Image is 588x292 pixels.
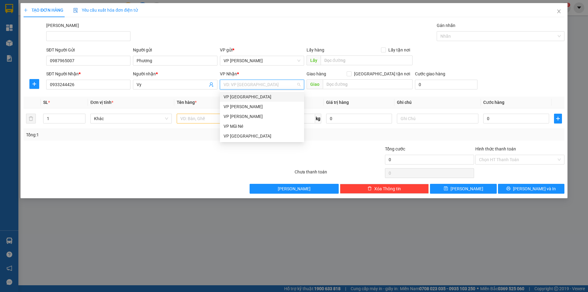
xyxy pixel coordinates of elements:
[220,102,304,112] div: VP Phạm Ngũ Lão
[307,55,321,65] span: Lấy
[498,184,564,194] button: printer[PERSON_NAME] và In
[133,70,217,77] div: Người nhận
[5,20,54,27] div: anh huy
[307,79,323,89] span: Giao
[46,47,130,53] div: SĐT Người Gửi
[506,186,511,191] span: printer
[58,5,108,13] div: VP Mũi Né
[307,71,326,76] span: Giao hàng
[30,82,39,86] span: plus
[58,28,94,71] span: 93 NGUYÊN ĐÌNH CHIỂU
[321,55,413,65] input: Dọc đường
[475,146,516,151] label: Hình thức thanh toán
[220,47,304,53] div: VP gửi
[224,133,300,139] div: VP [GEOGRAPHIC_DATA]
[323,79,413,89] input: Dọc đường
[397,114,478,123] input: Ghi Chú
[220,131,304,141] div: VP chợ Mũi Né
[5,5,54,20] div: VP [PERSON_NAME]
[278,185,311,192] span: [PERSON_NAME]
[386,47,413,53] span: Lấy tận nơi
[294,169,384,179] div: Chưa thanh toán
[352,70,413,77] span: [GEOGRAPHIC_DATA] tận nơi
[58,32,67,38] span: TC:
[220,92,304,102] div: VP Nha Trang
[224,93,300,100] div: VP [GEOGRAPHIC_DATA]
[209,82,214,87] span: user-add
[437,23,455,28] label: Gán nhãn
[26,131,227,138] div: Tổng: 1
[326,114,392,123] input: 0
[220,121,304,131] div: VP Mũi Né
[307,47,324,52] span: Lấy hàng
[5,27,54,36] div: 0917655979
[94,114,168,123] span: Khác
[46,70,130,77] div: SĐT Người Nhận
[513,185,556,192] span: [PERSON_NAME] và In
[58,13,108,20] div: [PERSON_NAME]
[24,8,28,12] span: plus
[78,114,85,119] span: Increase Value
[43,100,48,105] span: SL
[46,23,79,28] label: Mã ĐH
[177,100,197,105] span: Tên hàng
[220,71,237,76] span: VP Nhận
[385,146,405,151] span: Tổng cước
[415,80,477,89] input: Cước giao hàng
[415,71,445,76] label: Cước giao hàng
[224,56,300,65] span: VP Phạm Ngũ Lão
[444,186,448,191] span: save
[133,47,217,53] div: Người gửi
[58,6,73,12] span: Nhận:
[224,123,300,130] div: VP Mũi Né
[315,114,321,123] span: kg
[78,119,85,123] span: Decrease Value
[90,100,113,105] span: Đơn vị tính
[250,184,339,194] button: [PERSON_NAME]
[224,113,300,120] div: VP [PERSON_NAME]
[80,115,84,119] span: up
[58,20,108,28] div: 0983744685
[554,114,562,123] button: plus
[73,8,78,13] img: icon
[367,186,372,191] span: delete
[80,119,84,123] span: down
[24,8,63,13] span: TẠO ĐƠN HÀNG
[73,8,138,13] span: Yêu cầu xuất hóa đơn điện tử
[430,184,496,194] button: save[PERSON_NAME]
[483,100,504,105] span: Cước hàng
[554,116,562,121] span: plus
[556,9,561,14] span: close
[220,112,304,121] div: VP Phan Thiết
[26,114,36,123] button: delete
[550,3,567,20] button: Close
[374,185,401,192] span: Xóa Thông tin
[340,184,429,194] button: deleteXóa Thông tin
[29,79,39,89] button: plus
[450,185,483,192] span: [PERSON_NAME]
[394,97,481,108] th: Ghi chú
[224,103,300,110] div: VP [PERSON_NAME]
[326,100,349,105] span: Giá trị hàng
[5,6,15,12] span: Gửi:
[177,114,258,123] input: VD: Bàn, Ghế
[46,31,130,41] input: Mã ĐH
